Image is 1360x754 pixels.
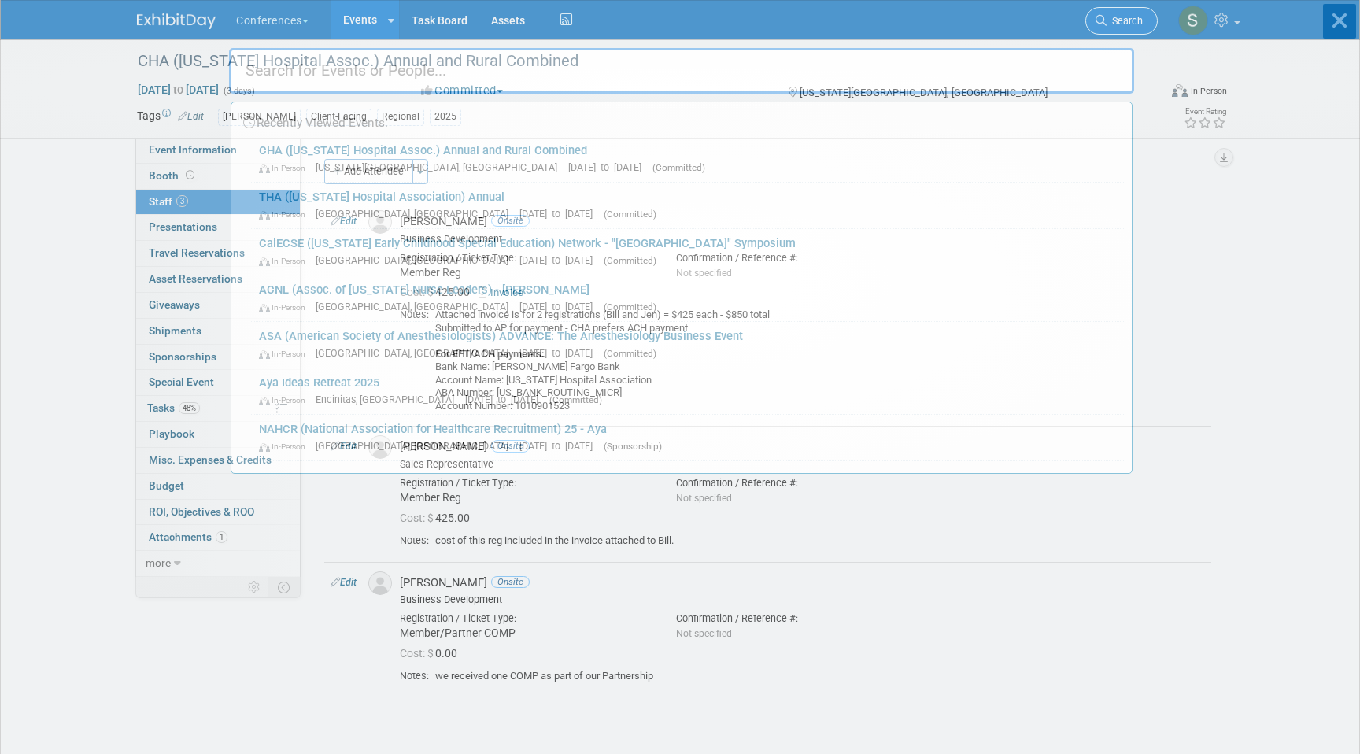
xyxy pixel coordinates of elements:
div: Recently Viewed Events: [239,102,1124,136]
span: [GEOGRAPHIC_DATA], [GEOGRAPHIC_DATA] [316,347,516,359]
span: (Committed) [549,394,602,405]
span: [GEOGRAPHIC_DATA], [GEOGRAPHIC_DATA] [316,208,516,220]
span: (Committed) [652,162,705,173]
a: ACNL (Assoc. of [US_STATE] Nurse Leaders) - [PERSON_NAME] In-Person [GEOGRAPHIC_DATA], [GEOGRAPHI... [251,275,1124,321]
a: THA ([US_STATE] Hospital Association) Annual In-Person [GEOGRAPHIC_DATA], [GEOGRAPHIC_DATA] [DATE... [251,183,1124,228]
a: ASA (American Society of Anesthesiologists) ADVANCE: The Anesthesiology Business Event In-Person ... [251,322,1124,368]
span: (Committed) [604,348,656,359]
span: [DATE] to [DATE] [519,208,601,220]
span: (Sponsorship) [604,441,662,452]
span: (Committed) [604,209,656,220]
span: In-Person [259,209,312,220]
span: In-Person [259,163,312,173]
span: [DATE] to [DATE] [465,394,546,405]
a: CalECSE ([US_STATE] Early Childhood Special Education) Network - "[GEOGRAPHIC_DATA]" Symposium In... [251,229,1124,275]
span: Encinitas, [GEOGRAPHIC_DATA] [316,394,462,405]
span: In-Person [259,256,312,266]
span: [DATE] to [DATE] [568,161,649,173]
span: In-Person [259,302,312,312]
span: [DATE] to [DATE] [519,254,601,266]
span: [DATE] to [DATE] [519,440,601,452]
a: CHA ([US_STATE] Hospital Assoc.) Annual and Rural Combined In-Person [US_STATE][GEOGRAPHIC_DATA],... [251,136,1124,182]
span: (Committed) [604,255,656,266]
input: Search for Events or People... [229,48,1134,94]
span: [DATE] to [DATE] [519,347,601,359]
span: In-Person [259,395,312,405]
a: Aya Ideas Retreat 2025 In-Person Encinitas, [GEOGRAPHIC_DATA] [DATE] to [DATE] (Committed) [251,368,1124,414]
span: [DATE] to [DATE] [519,301,601,312]
span: [GEOGRAPHIC_DATA], [GEOGRAPHIC_DATA] [316,254,516,266]
span: [GEOGRAPHIC_DATA], [GEOGRAPHIC_DATA] [316,301,516,312]
span: (Committed) [604,301,656,312]
span: [GEOGRAPHIC_DATA], [GEOGRAPHIC_DATA] [316,440,516,452]
span: [US_STATE][GEOGRAPHIC_DATA], [GEOGRAPHIC_DATA] [316,161,565,173]
span: In-Person [259,442,312,452]
span: In-Person [259,349,312,359]
a: NAHCR (National Association for Healthcare Recruitment) 25 - Aya In-Person [GEOGRAPHIC_DATA], [GE... [251,415,1124,460]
